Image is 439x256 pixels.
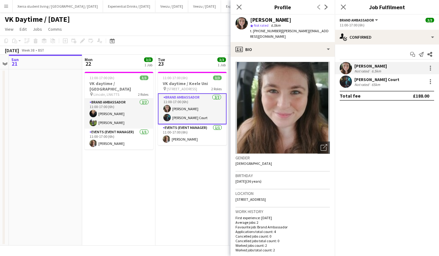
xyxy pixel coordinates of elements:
[155,0,188,12] button: Veezu / [DATE]
[354,69,370,73] div: Not rated
[5,47,19,53] div: [DATE]
[250,29,282,33] span: t. [PHONE_NUMBER]
[340,18,374,22] span: Brand Ambassador
[217,57,226,62] span: 3/3
[235,62,330,154] img: Crew avatar or photo
[235,179,261,184] span: [DATE] (36 years)
[235,225,330,229] p: Favourite job: Brand Ambassador
[235,248,330,252] p: Worked jobs total count: 2
[85,81,153,92] h3: VK daytime / [GEOGRAPHIC_DATA]
[2,25,16,33] a: View
[340,18,379,22] button: Brand Ambassador
[94,92,119,97] span: Lincoln, LN6 7TS
[235,173,330,178] h3: Birthday
[270,23,282,28] span: 6.5km
[235,220,330,225] p: Average jobs: 2
[13,0,103,12] button: Xenia student living / [GEOGRAPHIC_DATA] / [DATE]
[235,234,330,239] p: Cancelled jobs count: 0
[158,81,227,86] h3: VK daytime / Keele Uni
[163,76,188,80] span: 11:00-17:00 (6h)
[335,3,439,11] h3: Job Fulfilment
[230,60,239,67] span: 24
[354,82,370,87] div: Not rated
[235,239,330,243] p: Cancelled jobs total count: 0
[250,29,329,39] span: | [PERSON_NAME][EMAIL_ADDRESS][DOMAIN_NAME]
[354,63,387,69] div: [PERSON_NAME]
[340,23,434,27] div: 11:00-17:00 (6h)
[158,57,165,62] span: Tue
[5,15,70,24] h1: VK Daytime / [DATE]
[30,25,44,33] a: Jobs
[318,142,330,154] div: Open photos pop-in
[335,30,439,45] div: Confirmed
[235,197,266,202] span: [STREET_ADDRESS]
[370,82,381,87] div: 65km
[85,57,93,62] span: Mon
[231,3,335,11] h3: Profile
[84,60,93,67] span: 22
[90,76,114,80] span: 11:00-17:00 (6h)
[221,0,273,12] button: Experiential Drinks / [DATE]
[33,26,42,32] span: Jobs
[10,60,19,67] span: 21
[144,57,153,62] span: 3/3
[426,18,434,22] span: 3/3
[235,191,330,196] h3: Location
[20,26,27,32] span: Edit
[85,129,153,149] app-card-role: Events (Event Manager)1/111:00-17:00 (6h)[PERSON_NAME]
[413,93,429,99] div: £188.00
[5,26,13,32] span: View
[370,69,382,73] div: 6.5km
[340,93,361,99] div: Total fee
[11,57,19,62] span: Sun
[167,87,197,91] span: [STREET_ADDRESS]
[188,0,221,12] button: Veezu / [DATE]
[235,209,330,214] h3: Work history
[140,76,148,80] span: 3/3
[254,23,269,28] span: Not rated
[231,42,335,57] div: Bio
[158,124,227,145] app-card-role: Events (Event Manager)1/111:00-17:00 (6h)[PERSON_NAME]
[235,215,330,220] p: First experience: [DATE]
[218,63,226,67] div: 1 Job
[144,63,152,67] div: 1 Job
[85,72,153,149] app-job-card: 11:00-17:00 (6h)3/3VK daytime / [GEOGRAPHIC_DATA] Lincoln, LN6 7TS2 RolesBrand Ambassador2/211:00...
[158,93,227,124] app-card-role: Brand Ambassador2/211:00-17:00 (6h)[PERSON_NAME][PERSON_NAME] Court
[235,229,330,234] p: Applications total count: 4
[48,26,62,32] span: Comms
[17,25,29,33] a: Edit
[138,92,148,97] span: 2 Roles
[211,87,222,91] span: 2 Roles
[250,17,291,23] div: [PERSON_NAME]
[235,243,330,248] p: Worked jobs count: 2
[38,48,44,52] div: BST
[46,25,64,33] a: Comms
[158,72,227,145] app-job-card: 11:00-17:00 (6h)3/3VK daytime / Keele Uni [STREET_ADDRESS]2 RolesBrand Ambassador2/211:00-17:00 (...
[235,161,272,166] span: [DEMOGRAPHIC_DATA]
[157,60,165,67] span: 23
[235,155,330,161] h3: Gender
[85,99,153,129] app-card-role: Brand Ambassador2/211:00-17:00 (6h)[PERSON_NAME][PERSON_NAME]
[20,48,36,52] span: Week 38
[103,0,155,12] button: Experiential Drinks / [DATE]
[213,76,222,80] span: 3/3
[354,77,399,82] div: [PERSON_NAME] Court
